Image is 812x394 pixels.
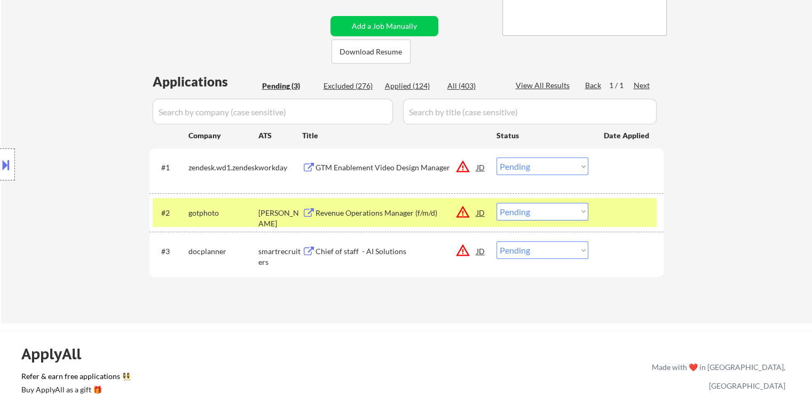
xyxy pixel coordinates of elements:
div: gotphoto [188,208,258,218]
div: ApplyAll [21,345,93,363]
div: Revenue Operations Manager (f/m/d) [316,208,477,218]
a: Refer & earn free applications 👯‍♀️ [21,373,429,384]
div: GTM Enablement Video Design Manager [316,162,477,173]
div: All (403) [447,81,501,91]
div: Excluded (276) [324,81,377,91]
div: smartrecruiters [258,246,302,267]
div: 1 / 1 [609,80,634,91]
div: Chief of staff - AI Solutions [316,246,477,257]
div: Applications [153,75,258,88]
div: JD [476,203,486,222]
div: docplanner [188,246,258,257]
div: Status [496,125,588,145]
button: warning_amber [455,204,470,219]
div: Applied (124) [385,81,438,91]
div: Date Applied [604,130,651,141]
div: workday [258,162,302,173]
div: Next [634,80,651,91]
input: Search by company (case sensitive) [153,99,393,124]
div: Back [585,80,602,91]
button: warning_amber [455,159,470,174]
div: JD [476,241,486,261]
div: zendesk.wd1.zendesk [188,162,258,173]
button: warning_amber [455,243,470,258]
div: Company [188,130,258,141]
input: Search by title (case sensitive) [403,99,657,124]
div: JD [476,157,486,177]
div: View All Results [516,80,573,91]
div: Title [302,130,486,141]
div: [PERSON_NAME] [258,208,302,228]
div: ATS [258,130,302,141]
div: Buy ApplyAll as a gift 🎁 [21,386,128,393]
button: Add a Job Manually [330,16,438,36]
div: Pending (3) [262,81,316,91]
button: Download Resume [332,40,411,64]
